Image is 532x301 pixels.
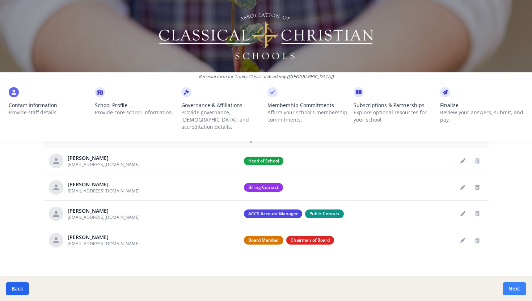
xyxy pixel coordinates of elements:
div: [PERSON_NAME] [68,207,140,215]
span: Chairman of Board [286,236,334,245]
span: Head of School [244,157,283,165]
button: Edit staff [457,182,469,193]
span: Public Contact [305,209,344,218]
button: Next [503,282,526,295]
span: Governance & Affiliations [181,102,265,109]
button: Edit staff [457,155,469,167]
button: Edit staff [457,234,469,246]
span: [EMAIL_ADDRESS][DOMAIN_NAME] [68,214,140,220]
span: School Profile [95,102,178,109]
p: Affirm your school’s membership commitments. [267,109,351,123]
p: Provide staff details. [9,109,92,116]
img: Logo [158,11,375,62]
span: Contact Information [9,102,92,109]
span: Subscriptions & Partnerships [354,102,437,109]
div: [PERSON_NAME] [68,181,140,188]
span: Finalize [440,102,523,109]
p: Explore optional resources for your school. [354,109,437,123]
button: Delete staff [472,208,483,220]
div: [PERSON_NAME] [68,154,140,162]
span: [EMAIL_ADDRESS][DOMAIN_NAME] [68,161,140,168]
button: Delete staff [472,234,483,246]
p: Provide core school information. [95,109,178,116]
span: [EMAIL_ADDRESS][DOMAIN_NAME] [68,188,140,194]
button: Back [6,282,29,295]
button: Edit staff [457,208,469,220]
button: Delete staff [472,182,483,193]
span: ACCS Account Manager [244,209,302,218]
span: Board Member [244,236,283,245]
span: Billing Contact [244,183,283,192]
p: Review your answers, submit, and pay. [440,109,523,123]
p: Provide governance, [DEMOGRAPHIC_DATA], and accreditation details. [181,109,265,131]
span: [EMAIL_ADDRESS][DOMAIN_NAME] [68,241,140,247]
span: Membership Commitments [267,102,351,109]
div: [PERSON_NAME] [68,234,140,241]
button: Delete staff [472,155,483,167]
